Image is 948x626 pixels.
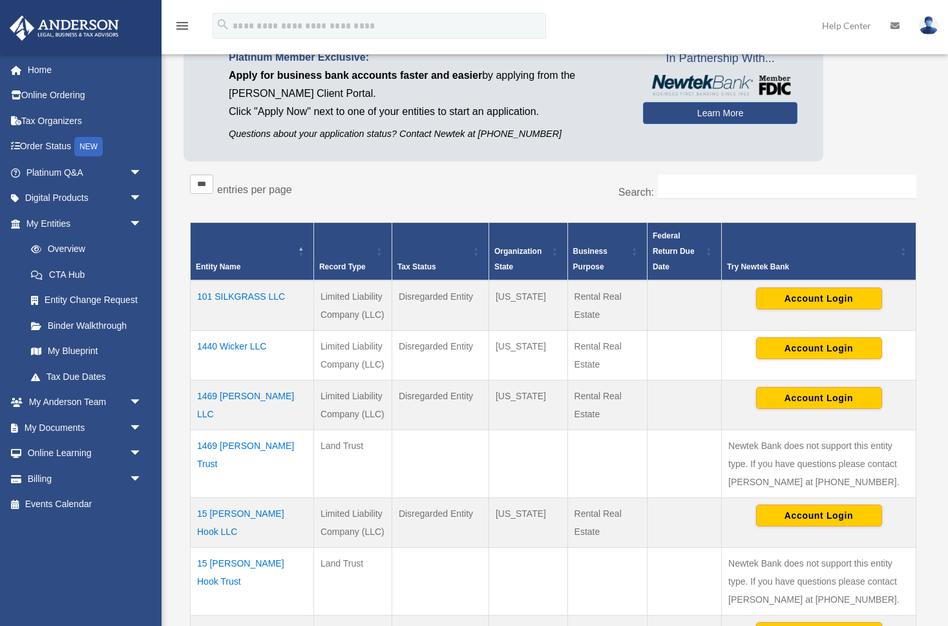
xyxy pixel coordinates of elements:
[229,103,624,121] p: Click "Apply Now" next to one of your entities to start an application.
[9,390,162,415] a: My Anderson Teamarrow_drop_down
[567,497,647,547] td: Rental Real Estate
[392,330,489,380] td: Disregarded Entity
[756,342,882,352] a: Account Login
[567,380,647,430] td: Rental Real Estate
[573,247,607,271] span: Business Purpose
[18,339,162,364] a: My Blueprint
[129,185,155,212] span: arrow_drop_down
[229,70,482,81] span: Apply for business bank accounts faster and easier
[18,262,162,287] a: CTA Hub
[756,505,882,527] button: Account Login
[9,441,162,466] a: Online Learningarrow_drop_down
[191,280,314,331] td: 101 SILKGRASS LLC
[129,466,155,492] span: arrow_drop_down
[319,262,366,271] span: Record Type
[313,497,392,547] td: Limited Liability Company (LLC)
[489,380,567,430] td: [US_STATE]
[643,102,797,124] a: Learn More
[647,222,721,280] th: Federal Return Due Date: Activate to sort
[756,509,882,519] a: Account Login
[313,547,392,615] td: Land Trust
[756,337,882,359] button: Account Login
[756,387,882,409] button: Account Login
[397,262,436,271] span: Tax Status
[489,497,567,547] td: [US_STATE]
[191,430,314,497] td: 1469 [PERSON_NAME] Trust
[919,16,938,35] img: User Pic
[392,380,489,430] td: Disregarded Entity
[129,441,155,467] span: arrow_drop_down
[653,231,695,271] span: Federal Return Due Date
[191,330,314,380] td: 1440 Wicker LLC
[313,330,392,380] td: Limited Liability Company (LLC)
[9,83,162,109] a: Online Ordering
[494,247,542,271] span: Organization State
[191,547,314,615] td: 15 [PERSON_NAME] Hook Trust
[9,57,162,83] a: Home
[191,222,314,280] th: Entity Name: Activate to invert sorting
[216,17,230,32] i: search
[174,18,190,34] i: menu
[313,280,392,331] td: Limited Liability Company (LLC)
[489,330,567,380] td: [US_STATE]
[129,415,155,441] span: arrow_drop_down
[9,185,162,211] a: Digital Productsarrow_drop_down
[392,280,489,331] td: Disregarded Entity
[567,222,647,280] th: Business Purpose: Activate to sort
[129,390,155,416] span: arrow_drop_down
[9,466,162,492] a: Billingarrow_drop_down
[6,16,123,41] img: Anderson Advisors Platinum Portal
[9,492,162,517] a: Events Calendar
[756,287,882,309] button: Account Login
[9,415,162,441] a: My Documentsarrow_drop_down
[217,184,292,195] label: entries per page
[18,364,162,390] a: Tax Due Dates
[649,75,791,96] img: NewtekBankLogoSM.png
[722,430,916,497] td: Newtek Bank does not support this entity type. If you have questions please contact [PERSON_NAME]...
[229,67,624,103] p: by applying from the [PERSON_NAME] Client Portal.
[191,380,314,430] td: 1469 [PERSON_NAME] LLC
[756,391,882,402] a: Account Login
[567,280,647,331] td: Rental Real Estate
[74,137,103,156] div: NEW
[392,222,489,280] th: Tax Status: Activate to sort
[567,330,647,380] td: Rental Real Estate
[18,287,162,313] a: Entity Change Request
[313,222,392,280] th: Record Type: Activate to sort
[18,313,162,339] a: Binder Walkthrough
[229,126,624,142] p: Questions about your application status? Contact Newtek at [PHONE_NUMBER]
[727,259,896,275] div: Try Newtek Bank
[489,222,567,280] th: Organization State: Activate to sort
[756,292,882,302] a: Account Login
[722,547,916,615] td: Newtek Bank does not support this entity type. If you have questions please contact [PERSON_NAME]...
[313,380,392,430] td: Limited Liability Company (LLC)
[9,108,162,134] a: Tax Organizers
[313,430,392,497] td: Land Trust
[9,160,162,185] a: Platinum Q&Aarrow_drop_down
[129,211,155,237] span: arrow_drop_down
[9,134,162,160] a: Order StatusNEW
[489,280,567,331] td: [US_STATE]
[196,262,240,271] span: Entity Name
[722,222,916,280] th: Try Newtek Bank : Activate to sort
[392,497,489,547] td: Disregarded Entity
[174,23,190,34] a: menu
[643,48,797,69] span: In Partnership With...
[129,160,155,186] span: arrow_drop_down
[229,48,624,67] p: Platinum Member Exclusive:
[18,236,155,262] a: Overview
[191,497,314,547] td: 15 [PERSON_NAME] Hook LLC
[9,211,162,236] a: My Entitiesarrow_drop_down
[618,187,654,198] label: Search:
